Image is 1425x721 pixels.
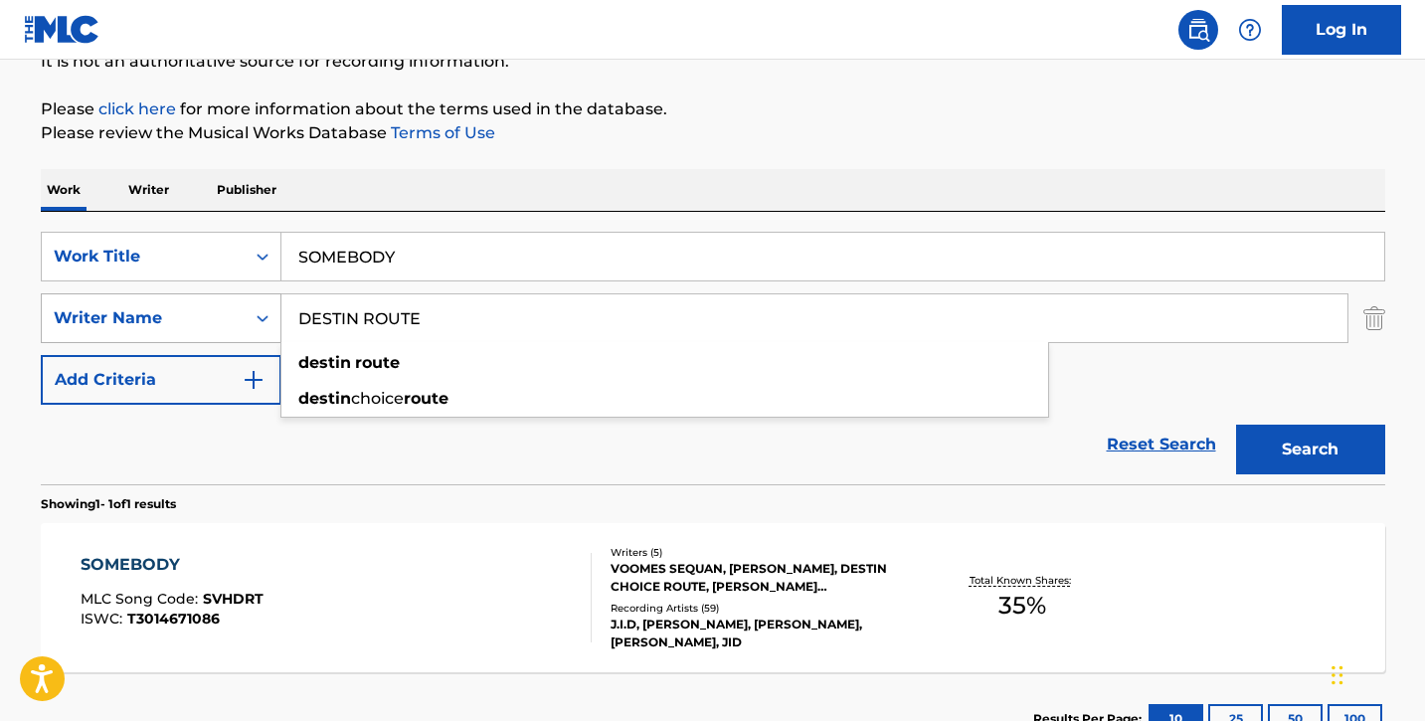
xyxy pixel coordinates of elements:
strong: route [404,389,448,408]
img: search [1186,18,1210,42]
span: 35 % [998,588,1046,624]
div: VOOMES SEQUAN, [PERSON_NAME], DESTIN CHOICE ROUTE, [PERSON_NAME] [PERSON_NAME], [PERSON_NAME] [611,560,911,596]
div: Help [1230,10,1270,50]
button: Search [1236,425,1385,474]
span: T3014671086 [127,610,220,628]
p: Total Known Shares: [970,573,1076,588]
img: MLC Logo [24,15,100,44]
div: SOMEBODY [81,553,264,577]
img: 9d2ae6d4665cec9f34b9.svg [242,368,266,392]
span: SVHDRT [203,590,264,608]
span: choice [351,389,404,408]
div: Writer Name [54,306,233,330]
img: Delete Criterion [1363,293,1385,343]
div: Work Title [54,245,233,269]
p: Work [41,169,87,211]
a: Terms of Use [387,123,495,142]
p: Please review the Musical Works Database [41,121,1385,145]
a: SOMEBODYMLC Song Code:SVHDRTISWC:T3014671086Writers (5)VOOMES SEQUAN, [PERSON_NAME], DESTIN CHOIC... [41,523,1385,672]
p: Showing 1 - 1 of 1 results [41,495,176,513]
form: Search Form [41,232,1385,484]
iframe: Chat Widget [1326,626,1425,721]
img: help [1238,18,1262,42]
a: click here [98,99,176,118]
p: It is not an authoritative source for recording information. [41,50,1385,74]
div: Writers ( 5 ) [611,545,911,560]
p: Please for more information about the terms used in the database. [41,97,1385,121]
strong: route [355,353,400,372]
a: Public Search [1178,10,1218,50]
a: Reset Search [1097,423,1226,466]
strong: destin [298,353,351,372]
p: Publisher [211,169,282,211]
a: Log In [1282,5,1401,55]
div: Drag [1332,645,1343,705]
span: ISWC : [81,610,127,628]
strong: destin [298,389,351,408]
div: Recording Artists ( 59 ) [611,601,911,616]
div: J.I.D, [PERSON_NAME], [PERSON_NAME], [PERSON_NAME], JID [611,616,911,651]
span: MLC Song Code : [81,590,203,608]
p: Writer [122,169,175,211]
button: Add Criteria [41,355,281,405]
